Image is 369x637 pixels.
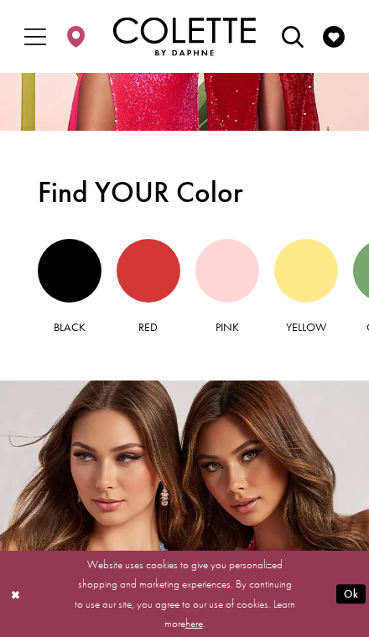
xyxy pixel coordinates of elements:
[195,239,259,303] div: Pink view
[74,554,295,633] p: Website uses cookies to give you personalized shopping and marketing experiences. By continuing t...
[113,17,256,56] a: Colette by Daphne Homepage
[117,239,180,336] a: Red view Red
[185,616,203,630] a: here
[60,19,92,53] a: Visit Store Locator page
[54,319,86,334] span: Black
[274,239,338,303] div: Yellow view
[38,239,101,336] a: Black view Black
[15,15,96,58] div: Header Menu Left. Buttons: Hamburger menu , Store Locator
[274,239,338,336] a: Yellow view Yellow
[113,17,256,56] img: Colette by Daphne
[38,239,101,303] div: Black view
[117,239,180,303] div: Red view
[19,19,51,53] span: Toggle Main Navigation Menu
[318,19,350,53] a: Visit Wishlist Page
[286,319,326,334] span: Yellow
[38,175,332,210] span: Find YOUR Color
[278,19,309,53] a: Open Search dialog
[195,239,259,336] a: Pink view Pink
[3,584,28,603] button: Close Dialog
[138,319,158,334] span: Red
[336,584,365,603] button: Submit Dialog
[273,15,354,58] div: Header Menu. Buttons: Search, Wishlist
[216,319,239,334] span: Pink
